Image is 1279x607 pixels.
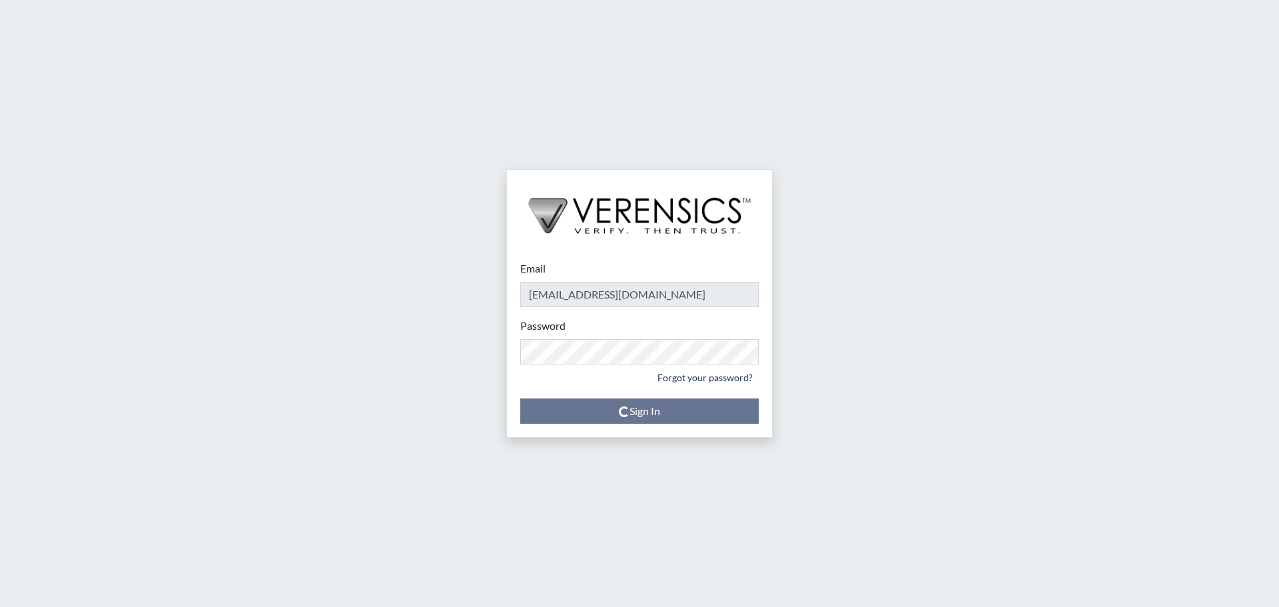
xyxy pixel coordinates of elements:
[520,398,759,424] button: Sign In
[520,318,566,334] label: Password
[520,282,759,307] input: Email
[520,261,546,277] label: Email
[651,367,759,388] a: Forgot your password?
[507,170,772,247] img: logo-wide-black.2aad4157.png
